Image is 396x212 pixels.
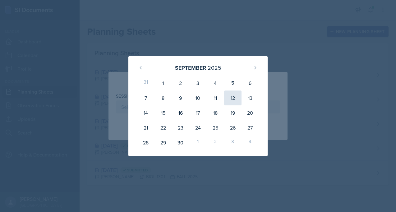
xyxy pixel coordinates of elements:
[172,91,189,105] div: 9
[224,105,242,120] div: 19
[154,135,172,150] div: 29
[154,105,172,120] div: 15
[242,105,259,120] div: 20
[189,120,207,135] div: 24
[154,76,172,91] div: 1
[224,91,242,105] div: 12
[224,76,242,91] div: 5
[242,76,259,91] div: 6
[207,76,224,91] div: 4
[189,135,207,150] div: 1
[207,91,224,105] div: 11
[137,120,154,135] div: 21
[242,91,259,105] div: 13
[137,91,154,105] div: 7
[207,105,224,120] div: 18
[172,76,189,91] div: 2
[242,135,259,150] div: 4
[154,120,172,135] div: 22
[154,91,172,105] div: 8
[172,135,189,150] div: 30
[189,105,207,120] div: 17
[172,120,189,135] div: 23
[207,135,224,150] div: 2
[175,64,206,72] div: September
[172,105,189,120] div: 16
[207,120,224,135] div: 25
[242,120,259,135] div: 27
[137,76,154,91] div: 31
[208,64,221,72] div: 2025
[137,135,154,150] div: 28
[224,120,242,135] div: 26
[137,105,154,120] div: 14
[189,76,207,91] div: 3
[224,135,242,150] div: 3
[189,91,207,105] div: 10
